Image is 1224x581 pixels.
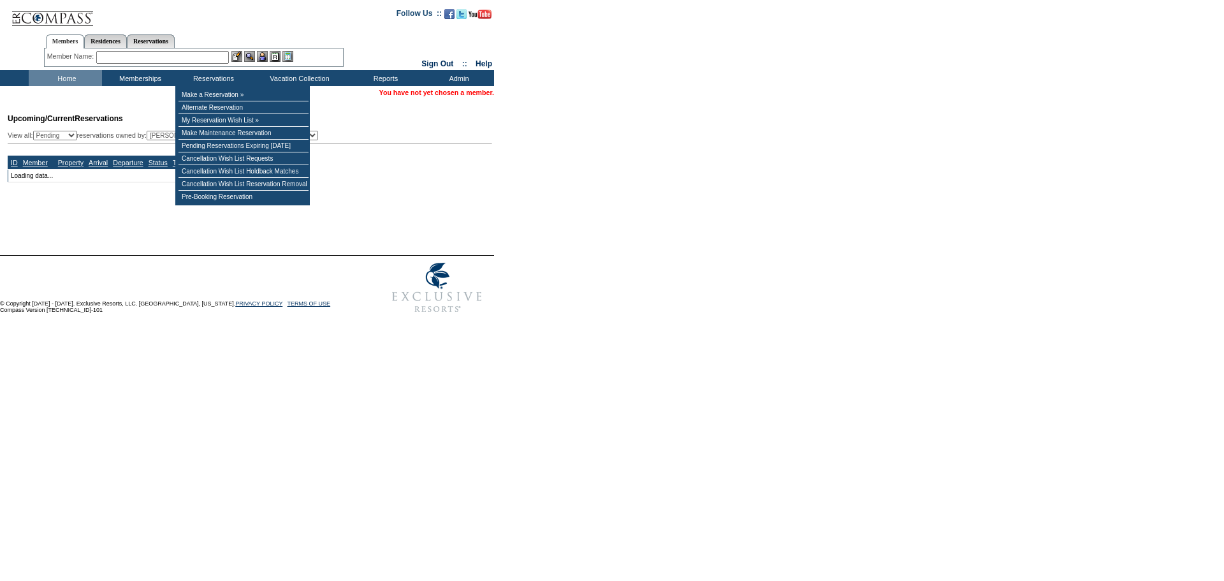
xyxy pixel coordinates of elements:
img: Reservations [270,51,280,62]
td: Reports [347,70,421,86]
span: :: [462,59,467,68]
td: Memberships [102,70,175,86]
td: Cancellation Wish List Holdback Matches [178,165,309,178]
td: Admin [421,70,494,86]
a: TERMS OF USE [288,300,331,307]
span: Reservations [8,114,123,123]
td: Make Maintenance Reservation [178,127,309,140]
img: View [244,51,255,62]
td: Loading data... [8,169,196,182]
img: Subscribe to our YouTube Channel [469,10,492,19]
a: Sign Out [421,59,453,68]
img: Exclusive Resorts [380,256,494,320]
div: View all: reservations owned by: [8,131,324,140]
a: Reservations [127,34,175,48]
a: ID [11,159,18,166]
td: Pre-Booking Reservation [178,191,309,203]
a: PRIVACY POLICY [235,300,282,307]
a: Status [149,159,168,166]
td: Follow Us :: [397,8,442,23]
a: Members [46,34,85,48]
a: Help [476,59,492,68]
td: My Reservation Wish List » [178,114,309,127]
a: Become our fan on Facebook [444,13,455,20]
td: Vacation Collection [249,70,347,86]
a: Member [23,159,48,166]
span: Upcoming/Current [8,114,75,123]
td: Make a Reservation » [178,89,309,101]
a: Residences [84,34,127,48]
img: b_edit.gif [231,51,242,62]
td: Alternate Reservation [178,101,309,114]
img: Follow us on Twitter [456,9,467,19]
img: Impersonate [257,51,268,62]
a: Follow us on Twitter [456,13,467,20]
td: Reservations [175,70,249,86]
a: Departure [113,159,143,166]
div: Member Name: [47,51,96,62]
a: Type [173,159,187,166]
td: Cancellation Wish List Requests [178,152,309,165]
img: b_calculator.gif [282,51,293,62]
a: Arrival [89,159,108,166]
td: Home [29,70,102,86]
img: Become our fan on Facebook [444,9,455,19]
a: Subscribe to our YouTube Channel [469,13,492,20]
td: Cancellation Wish List Reservation Removal [178,178,309,191]
span: You have not yet chosen a member. [379,89,494,96]
a: Property [58,159,84,166]
td: Pending Reservations Expiring [DATE] [178,140,309,152]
